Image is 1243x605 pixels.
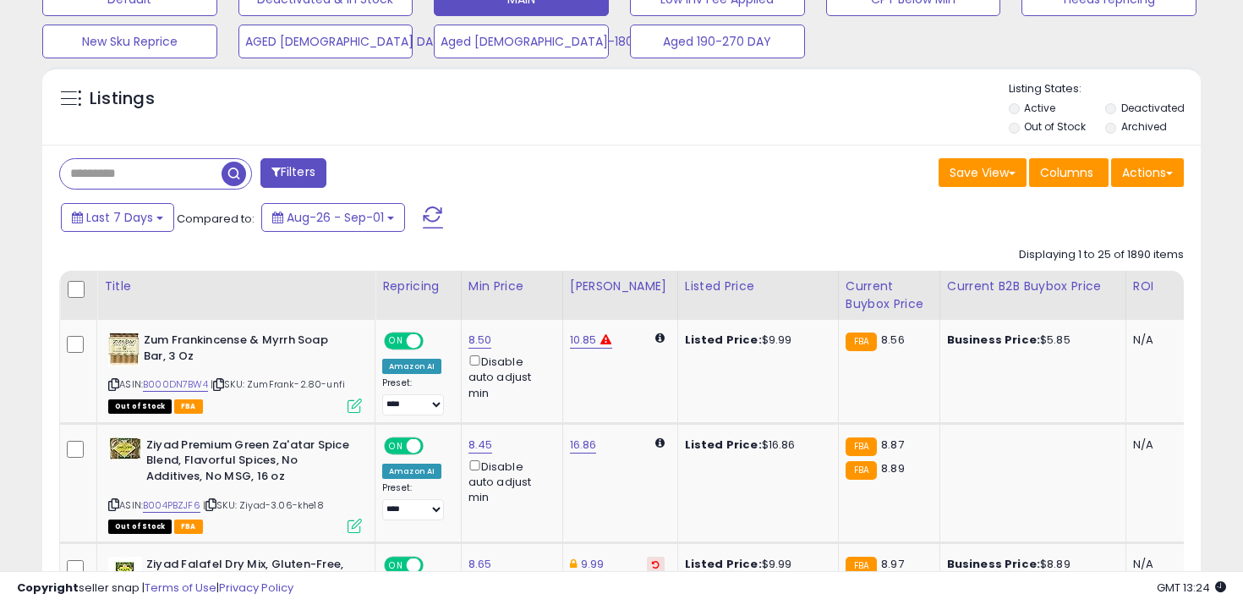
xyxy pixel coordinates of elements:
b: Ziyad Premium Green Za'atar Spice Blend, Flavorful Spices, No Additives, No MSG, 16 oz [146,437,352,489]
b: Zum Frankincense & Myrrh Soap Bar, 3 Oz [144,333,349,368]
div: Preset: [382,482,448,520]
button: Save View [939,158,1027,187]
div: [PERSON_NAME] [570,278,671,295]
div: N/A [1133,333,1189,348]
div: Preset: [382,377,448,415]
div: $5.85 [947,333,1113,348]
a: B004PBZJF6 [143,498,200,513]
span: 8.87 [881,437,904,453]
a: B000DN7BW4 [143,377,208,392]
b: Listed Price: [685,437,762,453]
a: 10.85 [570,332,597,349]
button: Filters [260,158,326,188]
div: Min Price [468,278,556,295]
button: Actions [1111,158,1184,187]
label: Archived [1121,119,1167,134]
div: $9.99 [685,333,825,348]
div: ASIN: [108,437,362,531]
div: Amazon AI [382,464,441,479]
div: N/A [1133,437,1189,453]
b: Business Price: [947,332,1040,348]
span: Last 7 Days [86,209,153,226]
div: seller snap | | [17,580,293,597]
button: Aug-26 - Sep-01 [261,203,405,232]
button: Last 7 Days [61,203,174,232]
small: FBA [846,461,877,480]
a: Privacy Policy [219,580,293,596]
span: OFF [421,438,448,453]
label: Deactivated [1121,101,1185,115]
span: | SKU: ZumFrank-2.80-unfi [211,377,345,391]
div: Disable auto adjust min [468,457,550,506]
span: 8.89 [881,460,905,476]
span: Compared to: [177,211,255,227]
button: Aged 190-270 DAY [630,25,805,58]
span: All listings that are currently out of stock and unavailable for purchase on Amazon [108,399,172,414]
strong: Copyright [17,580,79,596]
div: Amazon AI [382,359,441,374]
div: Disable auto adjust min [468,352,550,401]
a: 8.45 [468,437,493,454]
span: FBA [174,520,203,534]
div: $16.86 [685,437,825,453]
label: Active [1024,101,1055,115]
button: Columns [1029,158,1109,187]
small: FBA [846,437,877,456]
div: Title [104,278,368,295]
span: Columns [1040,164,1093,181]
span: ON [386,334,407,349]
span: 8.56 [881,332,905,348]
p: Listing States: [1009,81,1202,97]
span: Aug-26 - Sep-01 [287,209,384,226]
div: Current Buybox Price [846,278,933,313]
span: 2025-09-9 13:24 GMT [1157,580,1226,596]
span: All listings that are currently out of stock and unavailable for purchase on Amazon [108,520,172,534]
h5: Listings [90,87,155,111]
small: FBA [846,333,877,351]
b: Listed Price: [685,332,762,348]
button: New Sku Reprice [42,25,217,58]
img: 51nYyuA2GwL._SL40_.jpg [108,437,142,459]
div: Listed Price [685,278,831,295]
img: 51n483coztS._SL40_.jpg [108,333,140,366]
div: Current B2B Buybox Price [947,278,1119,295]
span: | SKU: Ziyad-3.06-khe18 [203,498,324,512]
div: Displaying 1 to 25 of 1890 items [1019,247,1184,263]
button: AGED [DEMOGRAPHIC_DATA] DAY [238,25,413,58]
div: Repricing [382,278,454,295]
a: 8.50 [468,332,492,349]
label: Out of Stock [1024,119,1086,134]
div: ROI [1133,278,1195,295]
div: ASIN: [108,333,362,411]
a: Terms of Use [145,580,216,596]
button: Aged [DEMOGRAPHIC_DATA]-180 DAY [434,25,609,58]
a: 16.86 [570,437,597,454]
span: ON [386,438,407,453]
span: OFF [421,334,448,349]
span: FBA [174,399,203,414]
